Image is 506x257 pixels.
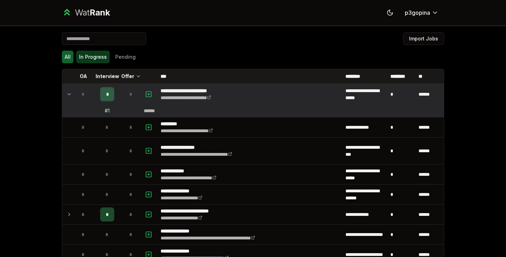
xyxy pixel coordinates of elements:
[112,51,138,63] button: Pending
[105,107,110,114] div: # 1
[75,7,110,18] div: Wat
[399,6,444,19] button: p3gopina
[90,7,110,18] span: Rank
[405,8,430,17] span: p3gopina
[403,32,444,45] button: Import Jobs
[62,51,73,63] button: All
[121,73,134,80] p: Offer
[96,73,119,80] p: Interview
[80,73,87,80] p: OA
[62,7,110,18] a: WatRank
[76,51,110,63] button: In Progress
